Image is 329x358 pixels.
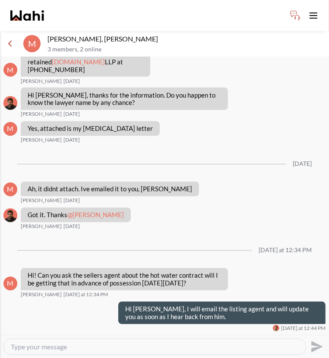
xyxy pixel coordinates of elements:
button: Toggle open navigation menu [305,7,322,24]
time: 2025-07-28T20:53:51.037Z [63,78,80,85]
div: Faraz Azam [3,96,17,110]
button: Menu [3,35,16,52]
p: 3 members , 2 online [47,46,326,53]
time: 2025-07-29T13:26:01.539Z [63,223,80,230]
time: 2025-08-13T16:44:45.070Z [281,325,326,332]
span: [PERSON_NAME] [21,111,62,118]
a: [DOMAIN_NAME] [52,58,105,66]
span: [PERSON_NAME] [21,78,62,85]
button: Send [306,337,326,356]
p: Hi [PERSON_NAME], I will email the listing agent and will update you as soon as I hear back from ... [125,305,319,321]
div: Faraz Azam [3,209,17,222]
p: Hi [PERSON_NAME], thanks for the information. Do you happen to know the lawyer name by any chance? [28,91,221,107]
a: Wahi homepage [10,10,44,21]
span: [PERSON_NAME] [21,137,62,144]
p: Hi! Can you ask the sellers agent about the hot water contract will I be getting that in advance ... [28,272,221,287]
div: [DATE] [293,161,312,168]
p: Got it. Thanks [28,211,124,219]
textarea: Type your message [11,342,299,351]
div: M [3,63,17,77]
div: Michelle Ryckman [273,325,279,332]
div: M [3,122,17,136]
div: M [23,35,41,52]
span: [PERSON_NAME] [21,197,62,204]
div: M [3,277,17,291]
p: Hello i have retained LLP at [PHONE_NUMBER] [28,50,143,73]
p: Yes, attached is my [MEDICAL_DATA] letter [28,125,153,133]
img: F [3,96,17,110]
span: [PERSON_NAME] [21,223,62,230]
time: 2025-08-13T16:34:30.963Z [63,291,108,298]
span: @[PERSON_NAME] [67,211,124,219]
p: Ah, it didnt attach. Ive emailed it to you, [PERSON_NAME] [28,185,192,193]
time: 2025-07-29T12:15:36.643Z [63,197,80,204]
div: M [3,183,17,196]
div: [DATE] at 12:34 PM [259,247,312,254]
img: F [3,209,17,222]
img: M [273,325,279,332]
p: [PERSON_NAME], [PERSON_NAME] [47,35,326,43]
time: 2025-07-28T21:44:43.235Z [63,137,80,144]
span: [PERSON_NAME] [21,291,62,298]
time: 2025-07-28T21:18:17.480Z [63,111,80,118]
